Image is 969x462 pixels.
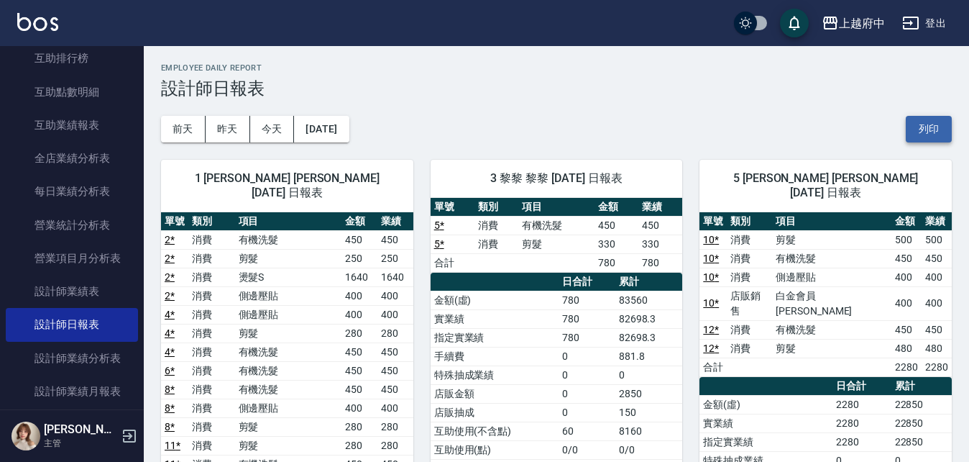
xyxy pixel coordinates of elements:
td: 450 [922,320,952,339]
td: 消費 [188,268,235,286]
td: 消費 [188,436,235,455]
th: 日合計 [559,273,615,291]
td: 250 [341,249,377,268]
td: 消費 [188,380,235,399]
td: 450 [341,361,377,380]
td: 1640 [377,268,413,286]
td: 消費 [188,361,235,380]
button: 今天 [250,116,295,142]
td: 指定實業績 [699,432,832,451]
td: 消費 [188,230,235,249]
td: 消費 [188,324,235,343]
td: 互助使用(不含點) [431,422,559,440]
td: 剪髮 [772,230,891,249]
td: 780 [594,253,638,272]
td: 0/0 [559,440,615,459]
td: 780 [559,328,615,347]
td: 400 [922,268,952,286]
table: a dense table [431,198,683,273]
td: 有機洗髮 [518,216,594,235]
td: 金額(虛) [431,291,559,309]
th: 業績 [638,198,682,217]
td: 合計 [699,358,727,376]
td: 22850 [891,432,952,451]
th: 項目 [235,212,342,231]
td: 店販銷售 [727,286,772,320]
table: a dense table [699,212,952,377]
td: 82698.3 [615,328,683,347]
td: 0/0 [615,440,683,459]
td: 450 [891,320,922,339]
th: 單號 [699,212,727,231]
th: 累計 [891,377,952,396]
td: 480 [922,339,952,358]
td: 合計 [431,253,474,272]
th: 金額 [341,212,377,231]
td: 2280 [891,358,922,376]
td: 剪髮 [235,436,342,455]
td: 250 [377,249,413,268]
button: [DATE] [294,116,349,142]
td: 剪髮 [235,249,342,268]
span: 5 [PERSON_NAME] [PERSON_NAME] [DATE] 日報表 [717,171,934,200]
td: 780 [559,291,615,309]
th: 單號 [431,198,474,217]
button: 前天 [161,116,206,142]
td: 330 [638,235,682,253]
th: 日合計 [832,377,891,396]
td: 450 [341,230,377,249]
td: 400 [341,286,377,305]
th: 類別 [474,198,518,217]
a: 設計師業績表 [6,275,138,308]
td: 剪髮 [235,324,342,343]
td: 450 [594,216,638,235]
td: 2850 [615,384,683,403]
a: 全店業績分析表 [6,142,138,175]
td: 消費 [188,286,235,305]
td: 500 [891,230,922,249]
td: 881.8 [615,347,683,366]
td: 500 [922,230,952,249]
td: 有機洗髮 [235,361,342,380]
td: 有機洗髮 [772,249,891,268]
td: 400 [377,305,413,324]
td: 消費 [188,399,235,417]
td: 剪髮 [235,417,342,436]
h2: Employee Daily Report [161,63,952,73]
p: 主管 [44,437,117,450]
td: 0 [559,366,615,384]
td: 22850 [891,414,952,432]
td: 450 [638,216,682,235]
th: 項目 [772,212,891,231]
span: 3 黎黎 黎黎 [DATE] 日報表 [448,171,666,186]
h5: [PERSON_NAME] [44,422,117,437]
td: 2280 [832,432,891,451]
td: 280 [341,417,377,436]
a: 每日業績分析表 [6,175,138,208]
span: 1 [PERSON_NAME] [PERSON_NAME] [DATE] 日報表 [178,171,396,200]
td: 消費 [188,417,235,436]
td: 2280 [832,414,891,432]
td: 400 [377,399,413,417]
td: 指定實業績 [431,328,559,347]
td: 消費 [188,305,235,324]
td: 側邊壓貼 [772,268,891,286]
td: 480 [891,339,922,358]
div: 上越府中 [839,14,885,32]
td: 8160 [615,422,683,440]
a: 設計師抽成報表 [6,408,138,441]
td: 780 [559,309,615,328]
td: 22850 [891,395,952,414]
td: 450 [341,380,377,399]
td: 店販抽成 [431,403,559,422]
td: 剪髮 [518,235,594,253]
td: 0 [559,384,615,403]
td: 450 [341,343,377,361]
td: 有機洗髮 [235,380,342,399]
td: 1640 [341,268,377,286]
td: 消費 [727,339,772,358]
td: 手續費 [431,347,559,366]
td: 2280 [832,395,891,414]
th: 類別 [727,212,772,231]
td: 有機洗髮 [235,343,342,361]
